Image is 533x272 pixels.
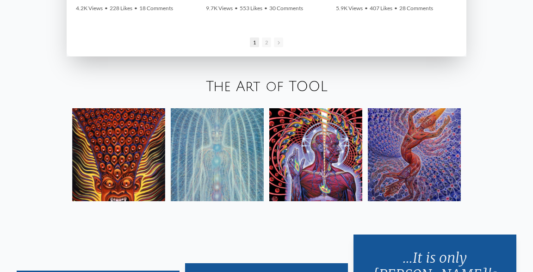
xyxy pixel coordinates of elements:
[269,5,303,12] span: 30 Comments
[370,5,392,12] span: 407 Likes
[365,5,368,12] span: •
[394,5,397,12] span: •
[399,5,433,12] span: 28 Comments
[336,5,363,12] span: 5.9K Views
[206,5,233,12] span: 9.7K Views
[250,37,259,47] span: 1
[262,37,271,47] span: 2
[134,5,137,12] span: •
[110,5,132,12] span: 228 Likes
[235,5,238,12] span: •
[240,5,262,12] span: 553 Likes
[264,5,267,12] span: •
[105,5,108,12] span: •
[76,5,103,12] span: 4.2K Views
[206,79,328,94] a: The Art of TOOL
[139,5,173,12] span: 18 Comments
